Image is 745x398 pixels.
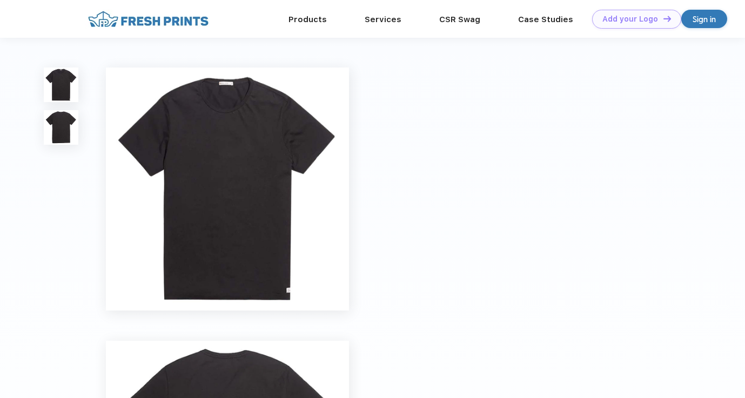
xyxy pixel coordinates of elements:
[681,10,727,28] a: Sign in
[693,13,716,25] div: Sign in
[106,68,349,311] img: func=resize&h=640
[44,68,78,102] img: func=resize&h=100
[663,16,671,22] img: DT
[44,110,78,144] img: func=resize&h=100
[85,10,212,29] img: fo%20logo%202.webp
[288,15,327,24] a: Products
[602,15,658,24] div: Add your Logo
